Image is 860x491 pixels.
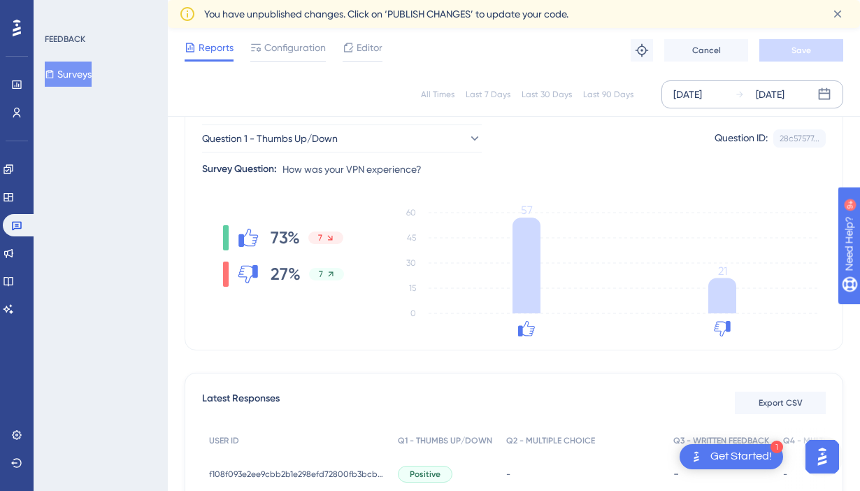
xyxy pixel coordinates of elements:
[673,467,769,481] div: -
[718,264,727,278] tspan: 21
[710,449,772,464] div: Get Started!
[45,62,92,87] button: Surveys
[735,392,826,414] button: Export CSV
[398,435,492,446] span: Q1 - THUMBS UP/DOWN
[202,130,338,147] span: Question 1 - Thumbs Up/Down
[202,161,277,178] div: Survey Question:
[209,435,239,446] span: USER ID
[466,89,510,100] div: Last 7 Days
[406,258,416,268] tspan: 30
[202,124,482,152] button: Question 1 - Thumbs Up/Down
[759,39,843,62] button: Save
[506,469,510,480] span: -
[271,227,300,249] span: 73%
[673,435,769,446] span: Q3 - WRITTEN FEEDBACK
[692,45,721,56] span: Cancel
[282,161,422,178] span: How was your VPN experience?
[45,34,85,45] div: FEEDBACK
[759,397,803,408] span: Export CSV
[318,232,322,243] span: 7
[771,441,783,453] div: 1
[521,204,533,217] tspan: 57
[204,6,568,22] span: You have unpublished changes. Click on ‘PUBLISH CHANGES’ to update your code.
[688,448,705,465] img: launcher-image-alternative-text
[95,7,103,18] div: 9+
[264,39,326,56] span: Configuration
[664,39,748,62] button: Cancel
[410,308,416,318] tspan: 0
[199,39,234,56] span: Reports
[271,263,301,285] span: 27%
[791,45,811,56] span: Save
[715,129,768,148] div: Question ID:
[209,469,384,480] span: f108f093e2ee9cbb2b1e298efd72800fb3bcbf7fb630654c0cfc4e8f111cad96
[680,444,783,469] div: Open Get Started! checklist, remaining modules: 1
[756,86,784,103] div: [DATE]
[410,469,440,480] span: Positive
[673,86,702,103] div: [DATE]
[783,469,787,480] span: -
[406,208,416,218] tspan: 60
[409,283,416,293] tspan: 15
[506,435,595,446] span: Q2 - MULTIPLE CHOICE
[202,390,280,415] span: Latest Responses
[319,269,323,280] span: 7
[522,89,572,100] div: Last 30 Days
[421,89,454,100] div: All Times
[357,39,382,56] span: Editor
[780,133,819,144] div: 28c57577...
[407,233,416,243] tspan: 45
[801,436,843,478] iframe: UserGuiding AI Assistant Launcher
[33,3,87,20] span: Need Help?
[583,89,633,100] div: Last 90 Days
